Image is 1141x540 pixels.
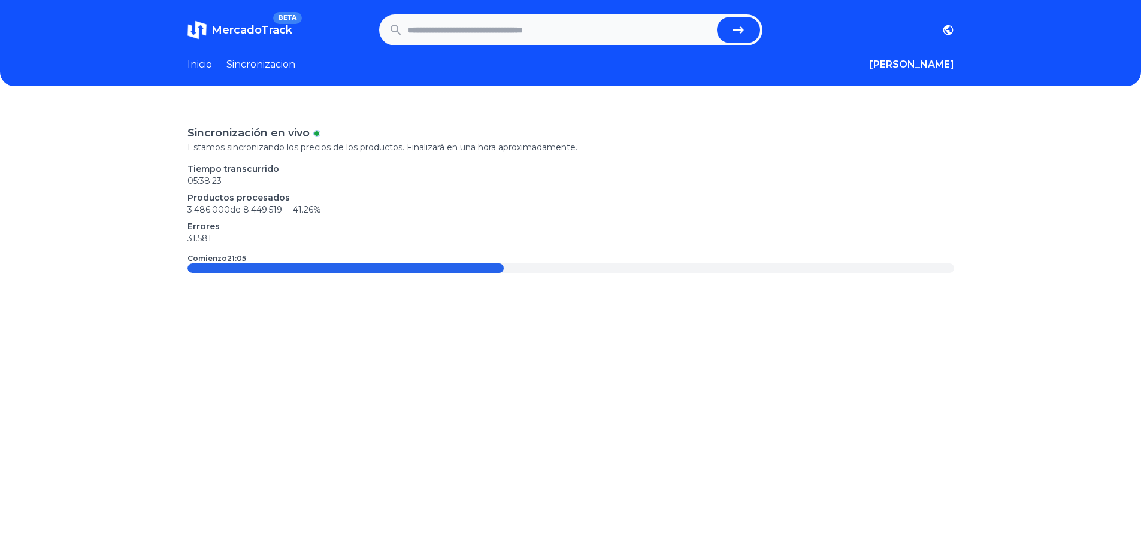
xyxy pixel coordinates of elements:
[187,192,954,204] p: Productos procesados
[226,57,295,72] a: Sincronizacion
[870,57,954,72] button: [PERSON_NAME]
[187,175,222,186] time: 05:38:23
[187,141,954,153] p: Estamos sincronizando los precios de los productos. Finalizará en una hora aproximadamente.
[227,254,246,263] time: 21:05
[187,20,292,40] a: MercadoTrackBETA
[187,220,954,232] p: Errores
[187,125,310,141] p: Sincronización en vivo
[187,254,246,263] p: Comienzo
[211,23,292,37] span: MercadoTrack
[187,232,954,244] p: 31.581
[293,204,321,215] span: 41.26 %
[187,204,954,216] p: 3.486.000 de 8.449.519 —
[187,163,954,175] p: Tiempo transcurrido
[187,57,212,72] a: Inicio
[273,12,301,24] span: BETA
[187,20,207,40] img: MercadoTrack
